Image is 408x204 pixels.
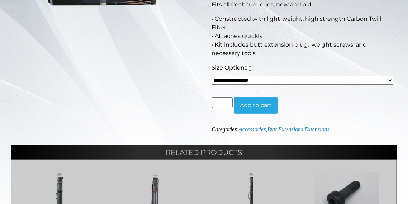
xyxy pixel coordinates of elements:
[249,64,251,71] abbr: required
[239,126,266,132] a: Accessories
[212,64,248,71] span: Size Options
[305,126,329,132] a: Extensions
[11,145,397,160] h2: Related products
[212,97,233,108] input: Product quantity
[212,15,397,58] p: • Constructed with light-weight, high strength Carbon Twill Fiber • Attaches quickly • Kit includ...
[234,97,278,114] button: Add to cart
[267,126,303,132] a: Butt Extensions
[212,126,329,132] span: Categories: , ,
[212,0,397,9] p: Fits all Pechauer cues, new and old.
